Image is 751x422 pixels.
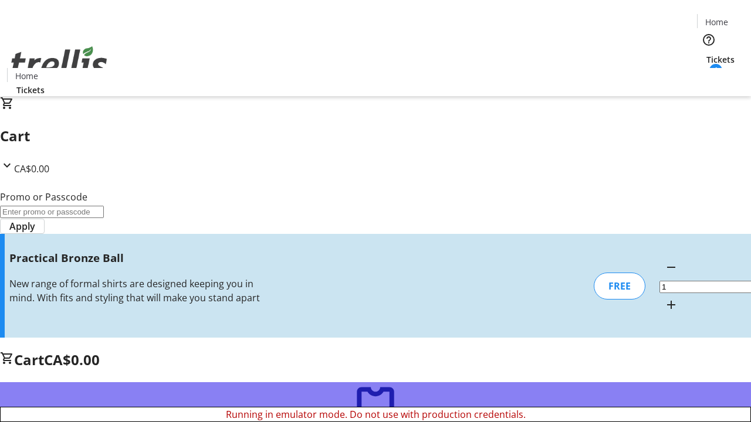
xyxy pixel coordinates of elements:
[8,70,45,82] a: Home
[44,350,100,369] span: CA$0.00
[16,84,45,96] span: Tickets
[705,16,728,28] span: Home
[659,293,683,316] button: Increment by one
[9,250,266,266] h3: Practical Bronze Ball
[659,256,683,279] button: Decrement by one
[697,66,720,89] button: Cart
[706,53,735,66] span: Tickets
[594,273,645,300] div: FREE
[697,28,720,52] button: Help
[9,219,35,233] span: Apply
[9,277,266,305] div: New range of formal shirts are designed keeping you in mind. With fits and styling that will make...
[15,70,38,82] span: Home
[698,16,735,28] a: Home
[7,84,54,96] a: Tickets
[7,33,111,92] img: Orient E2E Organization JzeHNOPHKx's Logo
[697,53,744,66] a: Tickets
[14,162,49,175] span: CA$0.00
